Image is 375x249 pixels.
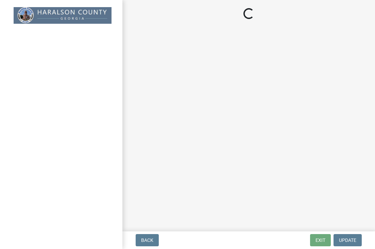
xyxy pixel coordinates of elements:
span: Update [339,237,356,243]
button: Back [136,234,159,246]
span: Back [141,237,153,243]
img: Haralson County, Georgia [14,7,112,24]
button: Update [334,234,362,246]
button: Exit [310,234,331,246]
